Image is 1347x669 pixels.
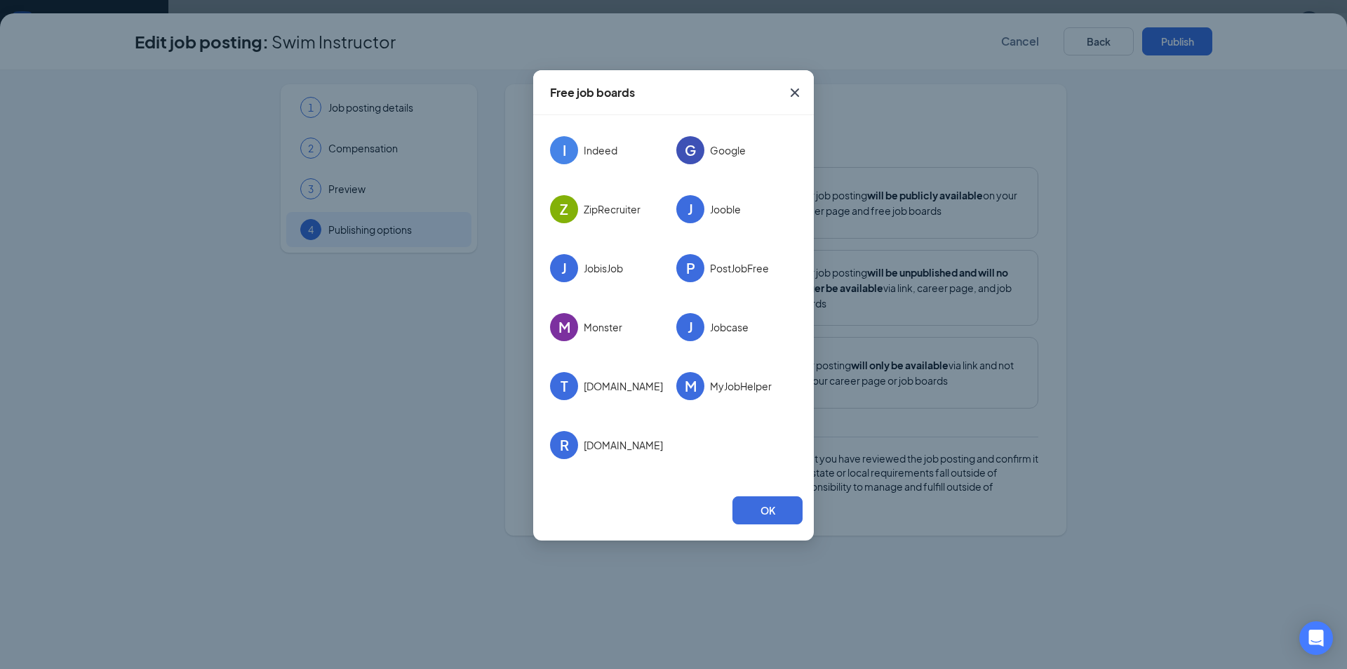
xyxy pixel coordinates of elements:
[584,203,641,216] span: ZipRecruiter
[732,496,803,524] button: OK
[676,136,704,164] div: Google
[550,195,578,223] div: ZipRecruiter
[550,372,578,400] div: Talent.com
[786,84,803,101] svg: Cross
[710,321,749,333] span: Jobcase
[584,321,622,333] span: Monster
[710,380,772,392] span: MyJobHelper
[584,439,663,451] span: [DOMAIN_NAME]
[584,380,663,392] span: [DOMAIN_NAME]
[676,372,704,400] div: MyJobHelper
[776,70,814,115] button: Close
[584,262,623,274] span: JobisJob
[676,195,704,223] div: Jooble
[550,136,578,164] div: Indeed
[710,144,746,157] span: Google
[710,203,741,216] span: Jooble
[550,85,635,100] div: Free job boards
[550,313,578,341] div: Monster
[1299,621,1333,655] div: Open Intercom Messenger
[584,144,617,157] span: Indeed
[676,313,704,341] div: Jobcase
[550,254,578,282] div: JobisJob
[676,254,704,282] div: PostJobFree
[710,262,769,274] span: PostJobFree
[550,431,578,459] div: Recruit.net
